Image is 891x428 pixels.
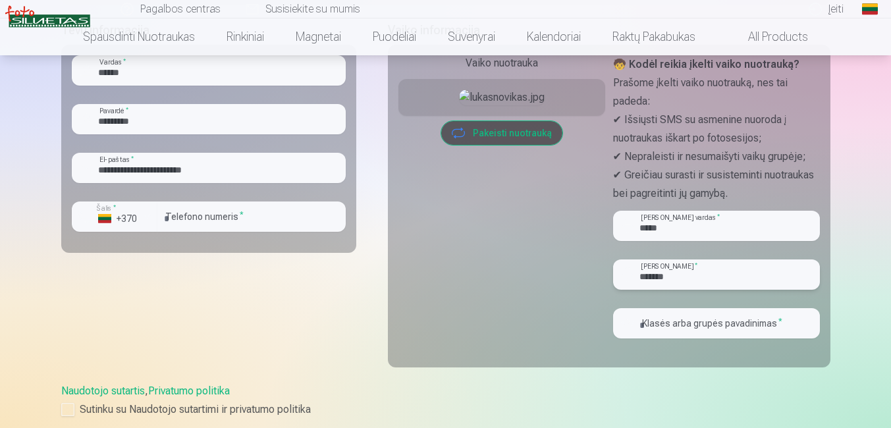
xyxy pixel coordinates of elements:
[211,18,280,55] a: Rinkiniai
[280,18,357,55] a: Magnetai
[613,147,820,166] p: ✔ Nepraleisti ir nesumaišyti vaikų grupėje;
[61,383,830,417] div: ,
[357,18,432,55] a: Puodeliai
[511,18,597,55] a: Kalendoriai
[72,201,157,232] button: Šalis*+370
[613,74,820,111] p: Prašome įkelti vaiko nuotrauką, nes tai padeda:
[613,58,799,70] strong: 🧒 Kodėl reikia įkelti vaiko nuotrauką?
[67,18,211,55] a: Spausdinti nuotraukas
[61,385,145,397] a: Naudotojo sutartis
[5,5,90,28] img: /v3
[61,402,830,417] label: Sutinku su Naudotojo sutartimi ir privatumo politika
[441,121,562,145] button: Pakeisti nuotrauką
[613,166,820,203] p: ✔ Greičiau surasti ir susisteminti nuotraukas bei pagreitinti jų gamybą.
[432,18,511,55] a: Suvenyrai
[459,90,545,105] img: lukasnovikas.jpg
[597,18,711,55] a: Raktų pakabukas
[148,385,230,397] a: Privatumo politika
[613,111,820,147] p: ✔ Išsiųsti SMS su asmenine nuoroda į nuotraukas iškart po fotosesijos;
[398,55,605,71] div: Vaiko nuotrauka
[98,212,138,225] div: +370
[711,18,824,55] a: All products
[93,203,120,213] label: Šalis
